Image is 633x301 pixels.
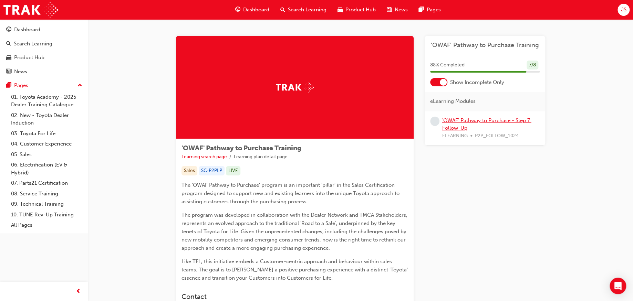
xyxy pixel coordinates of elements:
[6,83,11,89] span: pages-icon
[3,65,85,78] a: News
[8,220,85,230] a: All Pages
[345,6,376,14] span: Product Hub
[332,3,381,17] a: car-iconProduct Hub
[450,78,504,86] span: Show Incomplete Only
[618,4,630,16] button: JS
[243,6,269,14] span: Dashboard
[419,6,424,14] span: pages-icon
[387,6,392,14] span: news-icon
[430,41,540,49] a: 'OWAF' Pathway to Purchase Training
[8,199,85,209] a: 09. Technical Training
[181,154,227,160] a: Learning search page
[181,144,301,152] span: 'OWAF' Pathway to Purchase Training
[8,160,85,178] a: 06. Electrification (EV & Hybrid)
[76,287,81,296] span: prev-icon
[14,26,40,34] div: Dashboard
[3,23,85,36] a: Dashboard
[413,3,446,17] a: pages-iconPages
[8,139,85,149] a: 04. Customer Experience
[442,117,531,131] a: 'OWAF' Pathway to Purchase - Step 7: Follow-Up
[77,81,82,90] span: up-icon
[8,92,85,110] a: 01. Toyota Academy - 2025 Dealer Training Catalogue
[8,110,85,128] a: 02. New - Toyota Dealer Induction
[235,6,240,14] span: guage-icon
[427,6,441,14] span: Pages
[275,3,332,17] a: search-iconSearch Learning
[610,278,626,294] div: Open Intercom Messenger
[181,182,401,205] span: The 'OWAF Pathway to Purchase' program is an important 'pillar' in the Sales Certification progra...
[14,40,52,48] div: Search Learning
[288,6,326,14] span: Search Learning
[8,178,85,189] a: 07. Parts21 Certification
[226,166,240,175] div: LIVE
[234,153,288,161] li: Learning plan detail page
[6,41,11,47] span: search-icon
[181,293,408,301] h3: Contact
[381,3,413,17] a: news-iconNews
[230,3,275,17] a: guage-iconDashboard
[280,6,285,14] span: search-icon
[6,69,11,75] span: news-icon
[442,132,468,140] span: ELEARNING
[14,82,28,89] div: Pages
[430,97,476,105] span: eLearning Modules
[3,51,85,64] a: Product Hub
[430,61,465,69] span: 88 % Completed
[430,117,439,126] span: learningRecordVerb_NONE-icon
[6,27,11,33] span: guage-icon
[3,2,58,18] img: Trak
[338,6,343,14] span: car-icon
[181,166,197,175] div: Sales
[8,189,85,199] a: 08. Service Training
[475,132,519,140] span: P2P_FOLLOW_1024
[199,166,225,175] div: SC-P2PLP
[8,128,85,139] a: 03. Toyota For Life
[181,258,409,281] span: Like TFL, this initiative embeds a Customer-centric approach and behaviour within sales teams. Th...
[276,82,314,93] img: Trak
[14,54,44,62] div: Product Hub
[3,22,85,79] button: DashboardSearch LearningProduct HubNews
[6,55,11,61] span: car-icon
[181,212,409,251] span: The program was developed in collaboration with the Dealer Network and TMCA Stakeholders, represe...
[621,6,626,14] span: JS
[8,149,85,160] a: 05. Sales
[3,37,85,50] a: Search Learning
[3,79,85,92] button: Pages
[8,209,85,220] a: 10. TUNE Rev-Up Training
[14,68,27,76] div: News
[395,6,408,14] span: News
[527,61,538,70] div: 7 / 8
